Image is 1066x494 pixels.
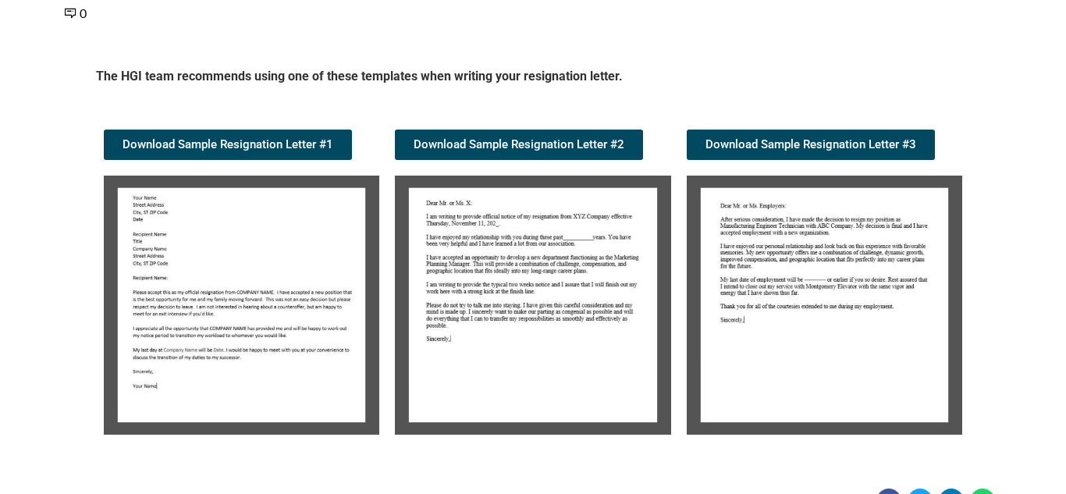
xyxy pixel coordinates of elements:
[123,139,333,151] span: Download Sample Resignation Letter #1
[104,130,352,160] a: Download Sample Resignation Letter #1
[414,139,624,151] span: Download Sample Resignation Letter #2
[395,130,643,160] a: Download Sample Resignation Letter #2
[687,130,935,160] a: Download Sample Resignation Letter #3
[705,139,916,151] span: Download Sample Resignation Letter #3
[96,68,970,91] h5: The HGI team recommends using one of these templates when writing your resignation letter.
[65,5,87,20] a: 0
